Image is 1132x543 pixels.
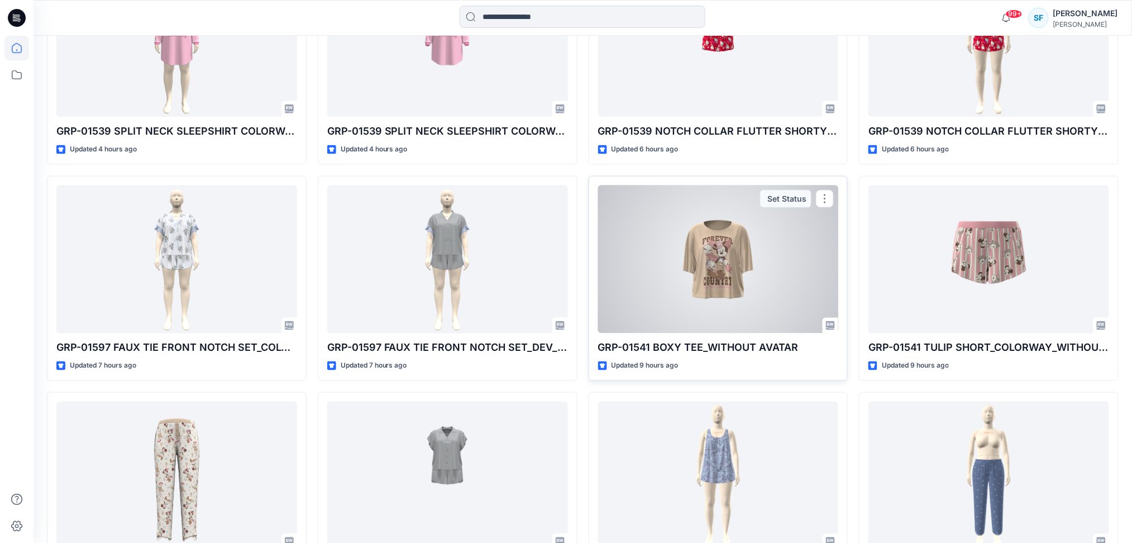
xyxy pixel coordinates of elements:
[868,185,1109,334] a: GRP-01541 TULIP SHORT_COLORWAY_WITHOUT AVATAR
[327,340,568,356] p: GRP-01597 FAUX TIE FRONT NOTCH SET_DEV_REV3
[868,340,1109,356] p: GRP-01541 TULIP SHORT_COLORWAY_WITHOUT AVATAR
[327,185,568,334] a: GRP-01597 FAUX TIE FRONT NOTCH SET_DEV_REV3
[341,144,408,155] p: Updated 4 hours ago
[1029,8,1049,28] div: SF
[882,144,949,155] p: Updated 6 hours ago
[612,360,679,372] p: Updated 9 hours ago
[868,123,1109,139] p: GRP-01539 NOTCH COLLAR FLUTTER SHORTY_COLORWAY
[70,144,137,155] p: Updated 4 hours ago
[70,360,136,372] p: Updated 7 hours ago
[1053,7,1118,20] div: [PERSON_NAME]
[612,144,679,155] p: Updated 6 hours ago
[1006,9,1023,18] span: 99+
[598,340,839,356] p: GRP-01541 BOXY TEE_WITHOUT AVATAR
[327,123,568,139] p: GRP-01539 SPLIT NECK SLEEPSHIRT COLORWAY_W/OUT AVATAR
[598,185,839,334] a: GRP-01541 BOXY TEE_WITHOUT AVATAR
[341,360,407,372] p: Updated 7 hours ago
[56,340,297,356] p: GRP-01597 FAUX TIE FRONT NOTCH SET_COLORWAY_REV4
[598,123,839,139] p: GRP-01539 NOTCH COLLAR FLUTTER SHORTY_COLORWAY_WITHOU AVATAR
[56,123,297,139] p: GRP-01539 SPLIT NECK SLEEPSHIRT COLORWAY
[882,360,949,372] p: Updated 9 hours ago
[1053,20,1118,28] div: [PERSON_NAME]
[56,185,297,334] a: GRP-01597 FAUX TIE FRONT NOTCH SET_COLORWAY_REV4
